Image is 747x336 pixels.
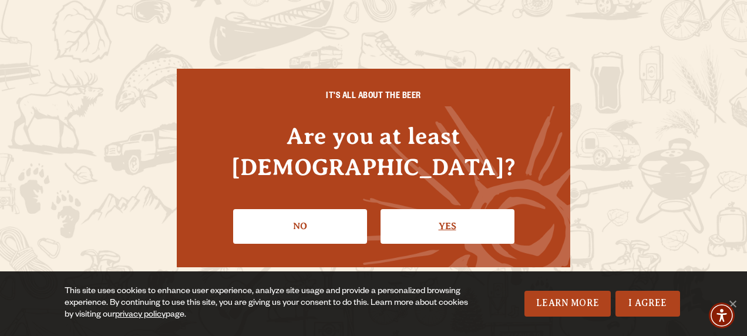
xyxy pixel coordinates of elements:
[709,303,735,328] div: Accessibility Menu
[200,120,547,183] h4: Are you at least [DEMOGRAPHIC_DATA]?
[381,209,514,243] a: Confirm I'm 21 or older
[65,286,477,321] div: This site uses cookies to enhance user experience, analyze site usage and provide a personalized ...
[233,209,367,243] a: No
[115,311,166,320] a: privacy policy
[200,92,547,103] h6: IT'S ALL ABOUT THE BEER
[615,291,680,317] a: I Agree
[524,291,611,317] a: Learn More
